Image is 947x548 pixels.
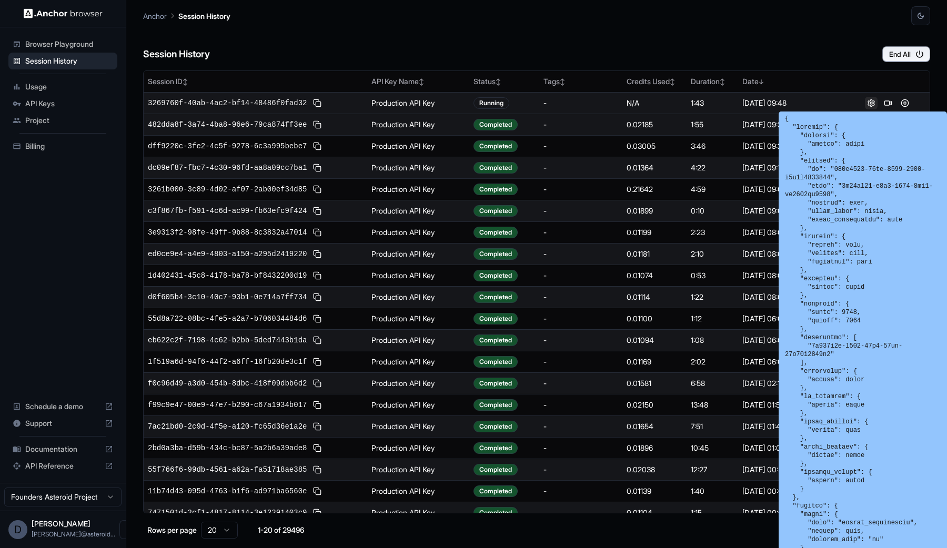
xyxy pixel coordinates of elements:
[367,243,469,265] td: Production API Key
[8,78,117,95] div: Usage
[691,163,734,173] div: 4:22
[367,415,469,437] td: Production API Key
[419,78,424,86] span: ↕
[560,78,565,86] span: ↕
[543,443,618,453] div: -
[543,98,618,108] div: -
[25,82,113,92] span: Usage
[742,357,842,367] div: [DATE] 06:00
[25,56,113,66] span: Session History
[473,162,518,174] div: Completed
[473,205,518,217] div: Completed
[367,200,469,221] td: Production API Key
[148,141,307,151] span: dff9220c-3fe2-4c5f-9278-6c3a995bebe7
[8,441,117,458] div: Documentation
[367,459,469,480] td: Production API Key
[148,76,363,87] div: Session ID
[627,98,682,108] div: N/A
[367,265,469,286] td: Production API Key
[742,163,842,173] div: [DATE] 09:10
[148,378,307,389] span: f0c96d49-a3d0-454b-8dbc-418f09dbb6d2
[543,421,618,432] div: -
[367,480,469,502] td: Production API Key
[473,140,518,152] div: Completed
[742,508,842,518] div: [DATE] 00:04
[627,313,682,324] div: 0.01100
[670,78,675,86] span: ↕
[627,163,682,173] div: 0.01364
[627,400,682,410] div: 0.02150
[691,292,734,302] div: 1:22
[32,530,115,538] span: david@asteroid.ai
[627,76,682,87] div: Credits Used
[691,313,734,324] div: 1:12
[627,464,682,475] div: 0.02038
[25,39,113,49] span: Browser Playground
[543,141,618,151] div: -
[742,464,842,475] div: [DATE] 00:38
[627,227,682,238] div: 0.01199
[496,78,501,86] span: ↕
[367,157,469,178] td: Production API Key
[543,163,618,173] div: -
[691,421,734,432] div: 7:51
[473,97,509,109] div: Running
[148,270,307,281] span: 1d402431-45c8-4178-ba78-bf8432200d19
[543,184,618,195] div: -
[148,227,307,238] span: 3e9313f2-98fe-49ff-9b88-8c3832a47014
[25,115,113,126] span: Project
[543,292,618,302] div: -
[148,400,307,410] span: f99c9e47-00e9-47e7-b290-c67a1934b017
[627,206,682,216] div: 0.01899
[25,444,100,454] span: Documentation
[543,119,618,130] div: -
[627,249,682,259] div: 0.01181
[148,206,307,216] span: c3f867fb-f591-4c6d-ac99-fb63efc9f424
[742,292,842,302] div: [DATE] 08:00
[543,227,618,238] div: -
[24,8,103,18] img: Anchor Logo
[691,206,734,216] div: 0:10
[473,291,518,303] div: Completed
[742,119,842,130] div: [DATE] 09:31
[627,184,682,195] div: 0.21642
[148,119,307,130] span: 482dda8f-3a74-4ba8-96e6-79ca874ff3ee
[148,292,307,302] span: d0f605b4-3c10-40c7-93b1-0e714a7ff734
[473,356,518,368] div: Completed
[742,184,842,195] div: [DATE] 09:01
[119,520,138,539] button: Open menu
[25,98,113,109] span: API Keys
[627,119,682,130] div: 0.02185
[742,313,842,324] div: [DATE] 06:00
[742,76,842,87] div: Date
[543,76,618,87] div: Tags
[367,437,469,459] td: Production API Key
[742,486,842,496] div: [DATE] 00:05
[183,78,188,86] span: ↕
[543,270,618,281] div: -
[742,227,842,238] div: [DATE] 08:05
[691,378,734,389] div: 6:58
[148,313,307,324] span: 55d8a722-08bc-4fe5-a2a7-b706034484d6
[627,141,682,151] div: 0.03005
[691,227,734,238] div: 2:23
[543,335,618,346] div: -
[367,286,469,308] td: Production API Key
[367,372,469,394] td: Production API Key
[148,335,307,346] span: eb622c2f-7198-4c62-b2bb-5ded7443b1da
[543,486,618,496] div: -
[627,270,682,281] div: 0.01074
[25,401,100,412] span: Schedule a demo
[148,464,307,475] span: 55f766f6-99db-4561-a62a-fa51718ae385
[691,141,734,151] div: 3:46
[8,112,117,129] div: Project
[8,458,117,474] div: API Reference
[691,98,734,108] div: 1:43
[691,357,734,367] div: 2:02
[742,270,842,281] div: [DATE] 08:00
[543,206,618,216] div: -
[8,415,117,432] div: Support
[473,378,518,389] div: Completed
[543,357,618,367] div: -
[627,335,682,346] div: 0.01094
